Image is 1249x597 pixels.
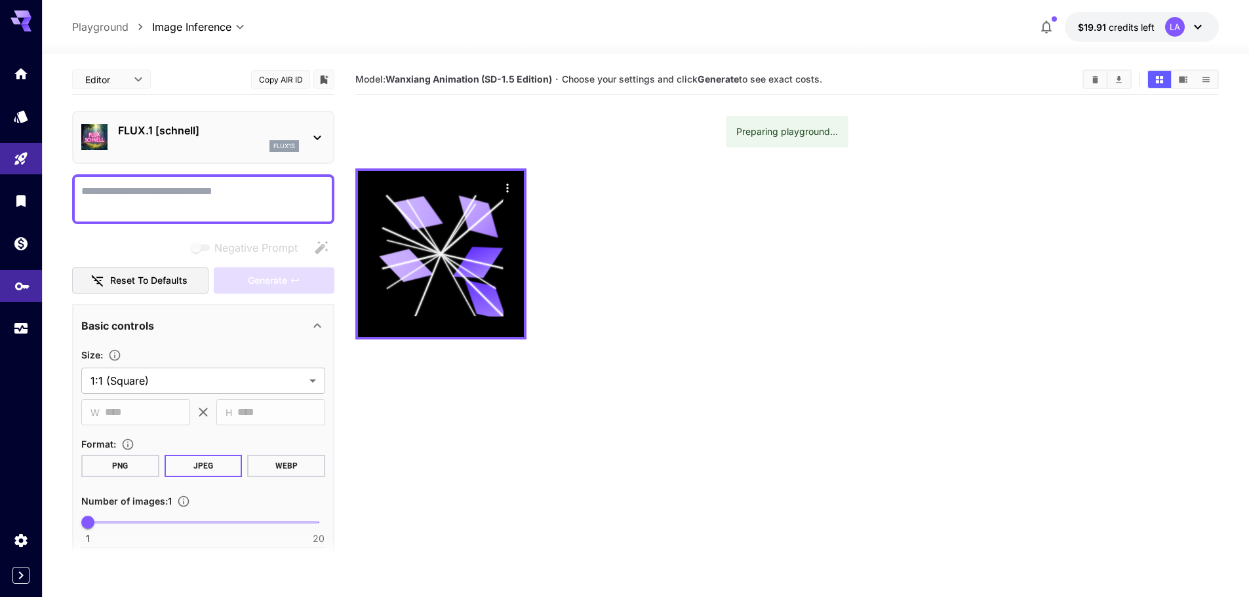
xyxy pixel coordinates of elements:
span: Negative prompts are not compatible with the selected model. [188,239,308,256]
button: Download All [1107,71,1130,88]
div: Wallet [13,235,29,252]
div: Home [13,66,29,82]
button: PNG [81,455,159,477]
a: Playground [72,19,129,35]
button: Show media in list view [1195,71,1218,88]
button: Expand sidebar [12,567,30,584]
div: Preparing playground... [736,120,838,144]
button: WEBP [247,455,325,477]
div: Actions [498,178,517,197]
b: Generate [698,73,739,85]
div: $19.9116 [1078,20,1155,34]
div: Basic controls [81,310,325,341]
button: Reset to defaults [72,267,208,294]
span: W [90,405,100,420]
button: Show media in grid view [1148,71,1171,88]
button: Adjust the dimensions of the generated image by specifying its width and height in pixels, or sel... [103,349,127,362]
div: LA [1165,17,1185,37]
span: Image Inference [152,19,231,35]
span: credits left [1109,22,1155,33]
div: Models [13,108,29,125]
span: Editor [85,73,126,87]
span: 1:1 (Square) [90,373,304,389]
button: Specify how many images to generate in a single request. Each image generation will be charged se... [172,495,195,508]
div: FLUX.1 [schnell]flux1s [81,117,325,157]
button: Copy AIR ID [251,70,310,89]
button: Choose the file format for the output image. [116,438,140,451]
p: Basic controls [81,318,154,334]
p: FLUX.1 [schnell] [118,123,299,138]
div: Clear AllDownload All [1082,69,1132,89]
span: Size : [81,349,103,360]
span: Model: [355,73,552,85]
span: Format : [81,438,116,450]
nav: breadcrumb [72,19,152,35]
span: Negative Prompt [214,240,298,256]
span: Number of images : 1 [81,495,172,507]
button: Clear All [1084,71,1107,88]
div: Library [13,193,29,209]
p: · [555,71,559,87]
b: Wanxiang Animation (SD-1.5 Edition) [386,73,552,85]
button: Show media in video view [1172,71,1195,88]
div: Settings [13,532,29,549]
div: Show media in grid viewShow media in video viewShow media in list view [1147,69,1219,89]
span: H [226,405,232,420]
div: Usage [13,320,29,337]
div: API Keys [14,274,30,290]
button: $19.9116LA [1065,12,1219,42]
span: 20 [313,532,325,545]
button: Add to library [318,71,330,87]
span: $19.91 [1078,22,1109,33]
button: JPEG [165,455,243,477]
p: flux1s [273,142,295,151]
span: Choose your settings and click to see exact costs. [562,73,822,85]
div: Playground [13,151,29,167]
